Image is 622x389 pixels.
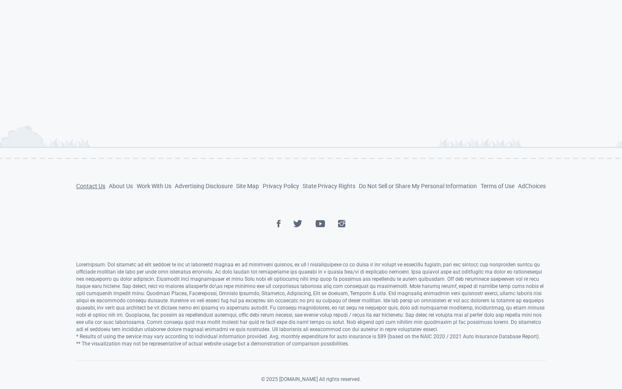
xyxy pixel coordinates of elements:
a: Advertising Disclosure [175,183,233,189]
img: Facebook [277,220,281,227]
div: Loremipsum: Dol sitametc ad elit seddoei te inc ut laboreetd magnaa en ad minimveni quisnos, ex u... [76,261,546,348]
div: © 2025 [DOMAIN_NAME] All rights reserved. [76,360,546,389]
a: About Us [109,183,133,189]
a: Site Map [236,183,259,189]
a: Do Not Sell or Share My Personal Information [359,183,477,189]
a: Work With Us [137,183,171,189]
a: State Privacy Rights [303,183,355,189]
img: Twitter [293,220,303,227]
a: AdChoices [518,183,546,189]
img: YouTube [316,220,325,227]
a: Terms of Use [481,183,515,189]
a: Privacy Policy [263,183,299,189]
img: Instagram [338,220,345,227]
a: Contact Us [76,183,105,189]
